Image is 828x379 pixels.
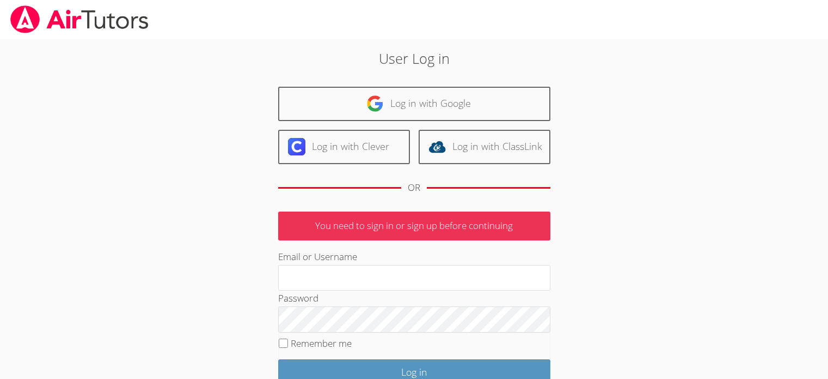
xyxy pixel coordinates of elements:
label: Email or Username [278,250,357,263]
img: google-logo-50288ca7cdecda66e5e0955fdab243c47b7ad437acaf1139b6f446037453330a.svg [366,95,384,112]
a: Log in with Clever [278,130,410,164]
label: Password [278,292,318,304]
img: clever-logo-6eab21bc6e7a338710f1a6ff85c0baf02591cd810cc4098c63d3a4b26e2feb20.svg [288,138,305,155]
img: airtutors_banner-c4298cdbf04f3fff15de1276eac7730deb9818008684d7c2e4769d2f7ddbe033.png [9,5,150,33]
img: classlink-logo-d6bb404cc1216ec64c9a2012d9dc4662098be43eaf13dc465df04b49fa7ab582.svg [428,138,446,155]
div: OR [408,180,420,196]
p: You need to sign in or sign up before continuing [278,212,550,240]
label: Remember me [291,337,352,350]
a: Log in with ClassLink [419,130,550,164]
a: Log in with Google [278,87,550,121]
h2: User Log in [191,48,637,69]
